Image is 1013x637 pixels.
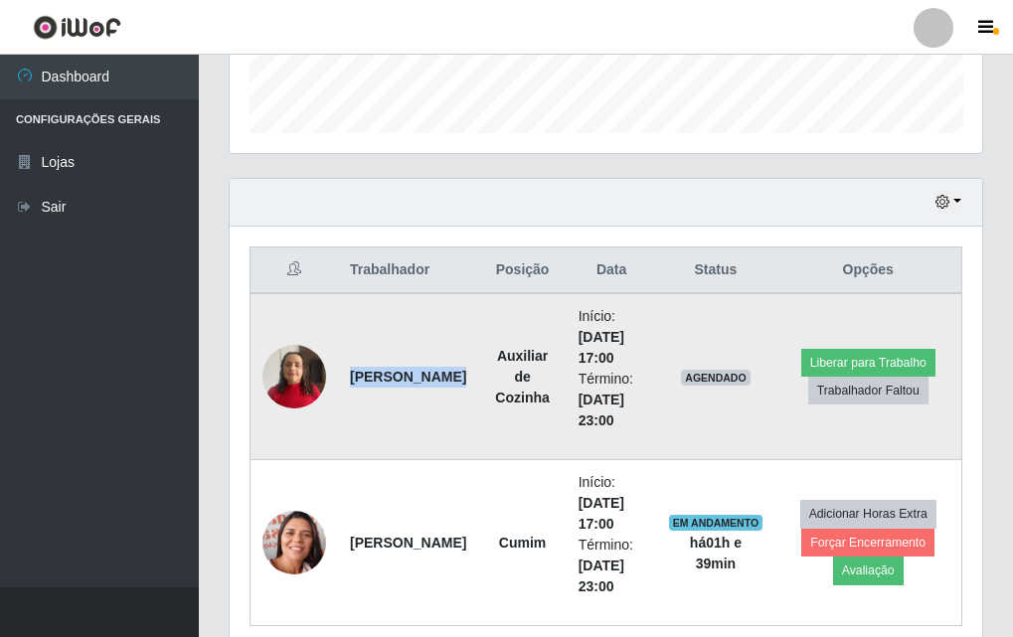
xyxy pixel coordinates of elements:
[579,329,624,366] time: [DATE] 17:00
[579,392,624,428] time: [DATE] 23:00
[478,247,566,294] th: Posição
[833,557,904,584] button: Avaliação
[801,529,934,557] button: Forçar Encerramento
[33,15,121,40] img: CoreUI Logo
[495,348,549,405] strong: Auxiliar de Cozinha
[499,535,546,551] strong: Cumim
[669,515,763,531] span: EM ANDAMENTO
[690,535,742,571] strong: há 01 h e 39 min
[262,503,326,583] img: 1691278015351.jpeg
[579,557,624,594] time: [DATE] 23:00
[350,369,466,385] strong: [PERSON_NAME]
[567,247,657,294] th: Data
[656,247,774,294] th: Status
[579,535,645,597] li: Término:
[350,535,466,551] strong: [PERSON_NAME]
[338,247,478,294] th: Trabalhador
[681,370,751,386] span: AGENDADO
[801,349,935,377] button: Liberar para Trabalho
[800,500,936,528] button: Adicionar Horas Extra
[579,495,624,532] time: [DATE] 17:00
[579,306,645,369] li: Início:
[262,334,326,418] img: 1737135977494.jpeg
[579,369,645,431] li: Término:
[774,247,961,294] th: Opções
[579,472,645,535] li: Início:
[808,377,929,404] button: Trabalhador Faltou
